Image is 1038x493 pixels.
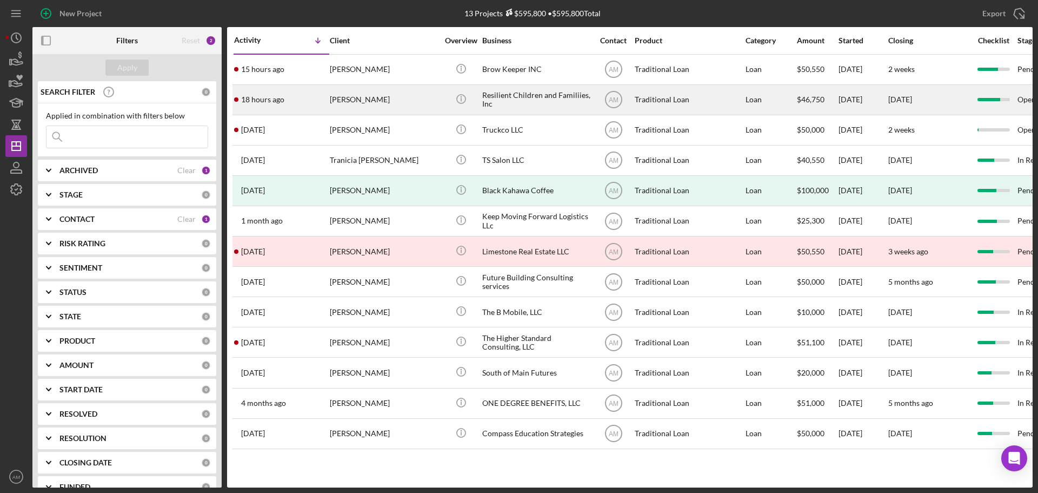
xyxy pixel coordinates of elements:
div: Limestone Real Estate LLC [482,237,590,266]
b: RESOLUTION [59,434,107,443]
time: [DATE] [888,307,912,317]
text: AM [609,248,618,255]
b: ARCHIVED [59,166,98,175]
time: 2025-08-22 02:56 [241,156,265,165]
time: 2025-06-18 18:01 [241,338,265,347]
time: [DATE] [888,95,912,104]
div: [PERSON_NAME] [330,237,438,266]
text: AM [609,370,618,377]
div: Overview [441,36,481,45]
text: AM [609,278,618,286]
time: 2025-07-18 13:20 [241,278,265,286]
div: Checklist [970,36,1016,45]
time: [DATE] [888,368,912,377]
div: Open Intercom Messenger [1001,445,1027,471]
time: 2025-07-30 20:41 [241,216,283,225]
b: SENTIMENT [59,264,102,272]
div: [DATE] [839,419,887,448]
div: 0 [201,409,211,419]
div: $100,000 [797,176,837,205]
div: New Project [59,3,102,24]
b: FUNDED [59,483,90,491]
div: Contact [593,36,634,45]
b: CLOSING DATE [59,458,112,467]
div: [PERSON_NAME] [330,389,438,418]
div: TS Salon LLC [482,146,590,175]
div: Tranicia [PERSON_NAME] [330,146,438,175]
div: Traditional Loan [635,146,743,175]
div: 0 [201,239,211,248]
div: ONE DEGREE BENEFITS, LLC [482,389,590,418]
div: [PERSON_NAME] [330,419,438,448]
time: 2025-05-21 00:45 [241,399,286,407]
b: CONTACT [59,215,95,224]
button: AM [5,466,27,488]
time: [DATE] [888,429,912,438]
div: 0 [201,458,211,468]
div: [DATE] [888,186,912,195]
div: Loan [746,146,796,175]
div: $46,750 [797,86,837,114]
div: [PERSON_NAME] [330,176,438,205]
time: 2025-09-02 20:43 [241,95,284,104]
div: Black Kahawa Coffee [482,176,590,205]
time: 2025-03-06 18:47 [241,429,265,438]
div: Keep Moving Forward Logistics LLc [482,207,590,235]
div: Applied in combination with filters below [46,111,208,120]
time: 2025-07-18 19:16 [241,247,265,256]
span: $50,000 [797,277,824,286]
div: Product [635,36,743,45]
div: Category [746,36,796,45]
span: $51,100 [797,338,824,347]
div: Traditional Loan [635,328,743,357]
time: 2025-08-25 01:19 [241,126,265,134]
div: South of Main Futures [482,358,590,387]
div: $50,550 [797,237,837,266]
span: $50,000 [797,429,824,438]
div: [DATE] [839,358,887,387]
div: Client [330,36,438,45]
time: [DATE] [888,216,912,225]
div: Clear [177,166,196,175]
div: [DATE] [839,207,887,235]
span: $51,000 [797,398,824,407]
div: Activity [234,36,282,44]
time: 5 months ago [888,277,933,286]
div: Traditional Loan [635,298,743,326]
text: AM [609,308,618,316]
div: 0 [201,263,211,273]
div: 0 [201,287,211,297]
div: Loan [746,86,796,114]
div: Future Building Consulting services [482,267,590,296]
div: 0 [201,385,211,395]
text: AM [609,66,618,74]
div: 0 [201,312,211,321]
span: $10,000 [797,307,824,317]
text: AM [609,96,618,104]
b: STATUS [59,288,86,297]
time: 2025-07-07 17:40 [241,308,265,317]
div: 0 [201,336,211,346]
div: 0 [201,482,211,492]
div: 2 [205,35,216,46]
div: 1 [201,166,211,175]
div: Clear [177,215,196,224]
b: STAGE [59,190,83,199]
span: $20,000 [797,368,824,377]
text: AM [609,430,618,438]
b: SEARCH FILTER [41,88,95,96]
div: Loan [746,389,796,418]
div: [DATE] [839,86,887,114]
div: Traditional Loan [635,176,743,205]
div: [DATE] [839,298,887,326]
div: [PERSON_NAME] [330,298,438,326]
time: 2 weeks [888,125,915,134]
div: 0 [201,87,211,97]
span: $25,300 [797,216,824,225]
div: Loan [746,358,796,387]
div: Loan [746,237,796,266]
div: [DATE] [839,328,887,357]
div: [DATE] [839,389,887,418]
time: [DATE] [888,155,912,165]
div: The Higher Standard Consulting, LLC [482,328,590,357]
